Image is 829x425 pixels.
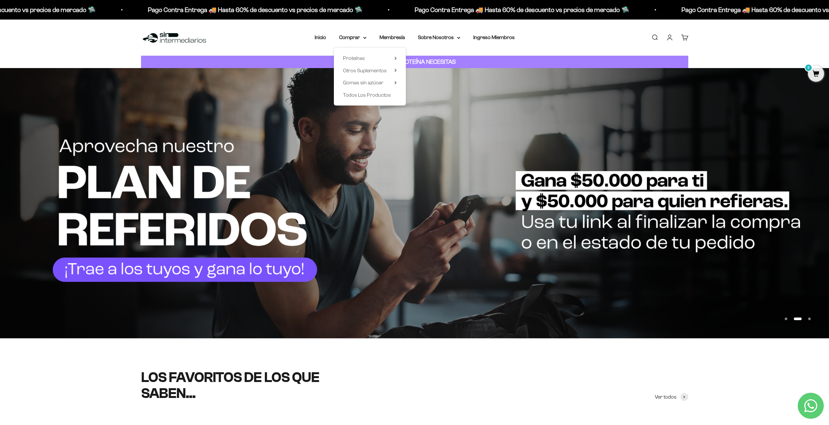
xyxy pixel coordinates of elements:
[343,68,387,73] span: Otros Suplementos
[655,393,688,401] a: Ver todos
[146,5,360,15] p: Pago Contra Entrega 🚚 Hasta 60% de descuento vs precios de mercado 🛸
[655,393,677,401] span: Ver todos
[141,369,320,401] split-lines: LOS FAVORITOS DE LOS QUE SABEN...
[343,66,397,75] summary: Otros Suplementos
[339,33,366,42] summary: Comprar
[373,58,456,65] strong: CUANTA PROTEÍNA NECESITAS
[343,55,365,61] span: Proteínas
[315,35,326,40] a: Inicio
[412,5,627,15] p: Pago Contra Entrega 🚚 Hasta 60% de descuento vs precios de mercado 🛸
[473,35,515,40] a: Ingreso Miembros
[343,54,397,63] summary: Proteínas
[805,64,812,72] mark: 0
[343,78,397,87] summary: Gomas sin azúcar
[343,91,397,99] a: Todos Los Productos
[343,92,391,98] span: Todos Los Productos
[379,35,405,40] a: Membresía
[808,71,824,78] a: 0
[418,33,460,42] summary: Sobre Nosotros
[343,80,383,85] span: Gomas sin azúcar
